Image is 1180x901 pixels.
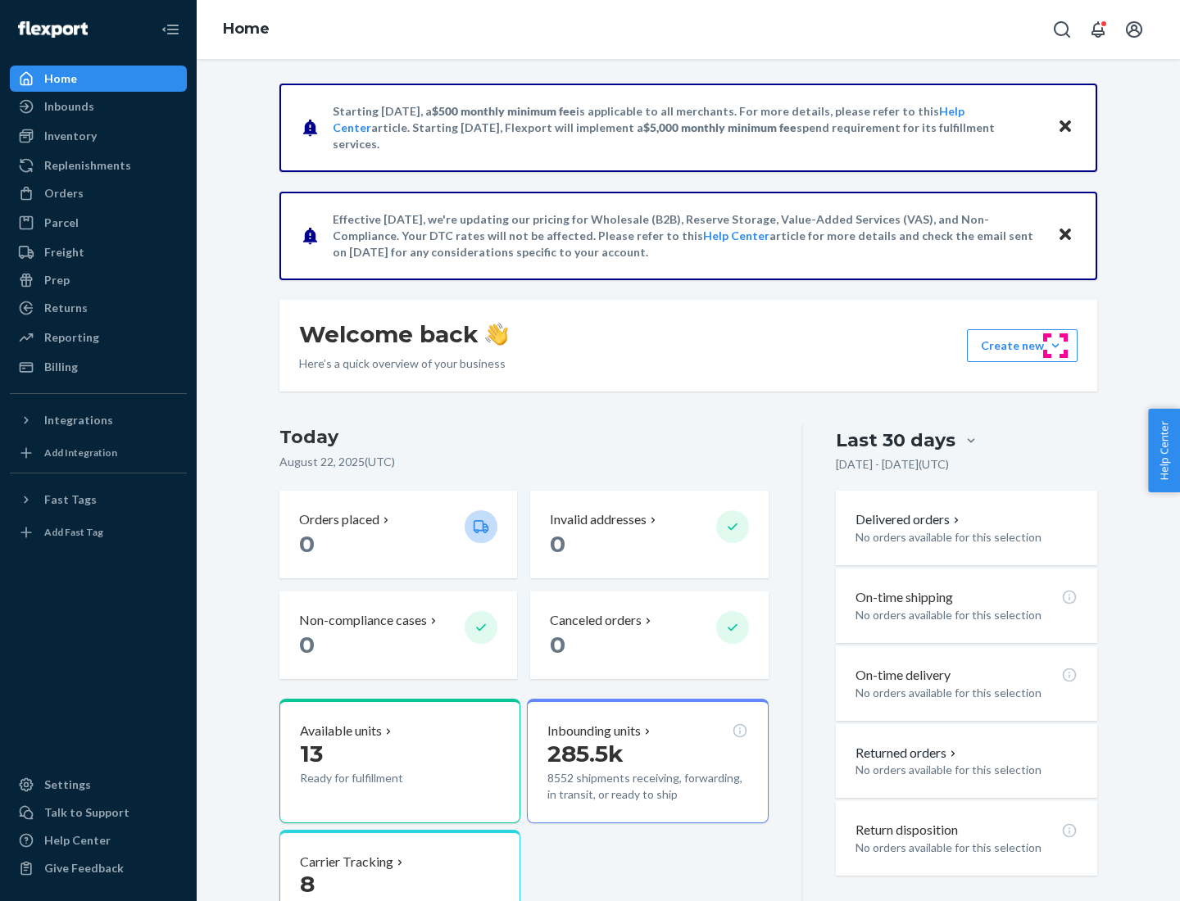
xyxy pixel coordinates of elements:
[300,770,452,786] p: Ready for fulfillment
[10,152,187,179] a: Replenishments
[44,185,84,201] div: Orders
[333,103,1042,152] p: Starting [DATE], a is applicable to all merchants. For more details, please refer to this article...
[10,519,187,546] a: Add Fast Tag
[432,104,576,118] span: $500 monthly minimum fee
[279,454,769,470] p: August 22, 2025 ( UTC )
[10,440,187,466] a: Add Integration
[855,529,1078,546] p: No orders available for this selection
[223,20,270,38] a: Home
[44,157,131,174] div: Replenishments
[550,611,642,630] p: Canceled orders
[485,323,508,346] img: hand-wave emoji
[10,123,187,149] a: Inventory
[855,840,1078,856] p: No orders available for this selection
[855,607,1078,623] p: No orders available for this selection
[300,853,393,872] p: Carrier Tracking
[855,588,953,607] p: On-time shipping
[1055,224,1076,247] button: Close
[1082,13,1114,46] button: Open notifications
[967,329,1078,362] button: Create new
[44,446,117,460] div: Add Integration
[10,93,187,120] a: Inbounds
[10,827,187,853] a: Help Center
[299,319,508,349] h1: Welcome back
[300,722,382,740] p: Available units
[299,355,508,372] p: Here’s a quick overview of your business
[300,740,323,767] span: 13
[44,804,129,821] div: Talk to Support
[10,487,187,513] button: Fast Tags
[547,722,641,740] p: Inbounding units
[1046,13,1078,46] button: Open Search Box
[836,456,949,473] p: [DATE] - [DATE] ( UTC )
[333,211,1042,260] p: Effective [DATE], we're updating our pricing for Wholesale (B2B), Reserve Storage, Value-Added Se...
[855,510,963,529] button: Delivered orders
[299,611,427,630] p: Non-compliance cases
[279,699,520,823] button: Available units13Ready for fulfillment
[44,244,84,260] div: Freight
[299,530,315,558] span: 0
[10,799,187,826] a: Talk to Support
[10,66,187,92] a: Home
[10,180,187,206] a: Orders
[44,832,111,849] div: Help Center
[855,666,951,685] p: On-time delivery
[18,21,88,38] img: Flexport logo
[210,6,283,53] ol: breadcrumbs
[1118,13,1150,46] button: Open account menu
[279,591,517,679] button: Non-compliance cases 0
[279,491,517,578] button: Orders placed 0
[855,762,1078,778] p: No orders available for this selection
[44,300,88,316] div: Returns
[154,13,187,46] button: Close Navigation
[44,860,124,876] div: Give Feedback
[1055,115,1076,139] button: Close
[10,855,187,881] button: Give Feedback
[855,744,960,763] button: Returned orders
[550,631,565,659] span: 0
[44,776,91,793] div: Settings
[279,424,769,450] h3: Today
[44,412,113,428] div: Integrations
[44,491,97,508] div: Fast Tags
[530,591,768,679] button: Canceled orders 0
[10,407,187,433] button: Integrations
[44,359,78,375] div: Billing
[643,120,796,134] span: $5,000 monthly minimum fee
[1148,409,1180,492] button: Help Center
[527,699,768,823] button: Inbounding units285.5k8552 shipments receiving, forwarding, in transit, or ready to ship
[550,510,647,529] p: Invalid addresses
[547,770,747,803] p: 8552 shipments receiving, forwarding, in transit, or ready to ship
[299,631,315,659] span: 0
[10,324,187,351] a: Reporting
[836,428,955,453] div: Last 30 days
[10,210,187,236] a: Parcel
[855,821,958,840] p: Return disposition
[10,267,187,293] a: Prep
[44,128,97,144] div: Inventory
[44,525,103,539] div: Add Fast Tag
[703,229,769,242] a: Help Center
[550,530,565,558] span: 0
[530,491,768,578] button: Invalid addresses 0
[44,98,94,115] div: Inbounds
[44,272,70,288] div: Prep
[10,239,187,265] a: Freight
[299,510,379,529] p: Orders placed
[44,329,99,346] div: Reporting
[10,772,187,798] a: Settings
[10,295,187,321] a: Returns
[44,70,77,87] div: Home
[44,215,79,231] div: Parcel
[855,685,1078,701] p: No orders available for this selection
[547,740,624,767] span: 285.5k
[300,870,315,898] span: 8
[10,354,187,380] a: Billing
